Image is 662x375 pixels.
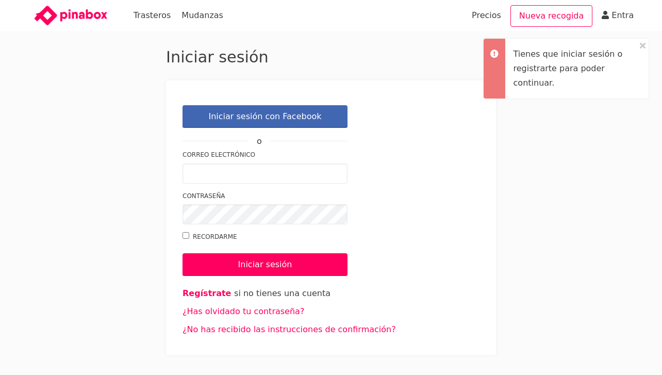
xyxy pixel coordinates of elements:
li: si no tienes una cuenta [183,284,479,302]
a: Regístrate [183,288,231,298]
label: Recordarme [183,232,347,242]
label: Correo electrónico [183,150,347,160]
a: Iniciar sesión con Facebook [183,105,347,128]
a: ¿Has olvidado tu contraseña? [183,306,304,316]
input: Recordarme [183,232,189,239]
a: ¿No has recibido las instrucciones de confirmación? [183,324,396,334]
h2: Iniciar sesión [166,47,496,67]
a: Nueva recogida [510,5,593,27]
span: o [249,134,270,149]
label: Contraseña [183,191,347,202]
div: Tienes que iniciar sesión o registrarte para poder continuar. [505,39,649,99]
input: Iniciar sesión [183,253,347,276]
